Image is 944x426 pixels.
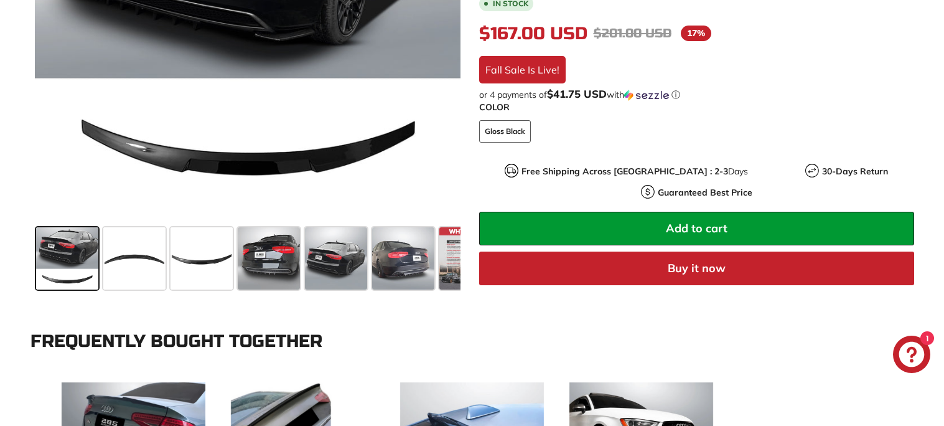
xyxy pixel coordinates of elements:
[681,26,711,41] span: 17%
[624,90,669,101] img: Sezzle
[479,88,914,101] div: or 4 payments of with
[822,166,888,177] strong: 30-Days Return
[479,101,914,114] label: COLOR
[594,26,671,41] span: $201.00 USD
[479,212,914,245] button: Add to cart
[547,87,607,100] span: $41.75 USD
[521,165,748,178] p: Days
[521,166,728,177] strong: Free Shipping Across [GEOGRAPHIC_DATA] : 2-3
[479,23,587,44] span: $167.00 USD
[889,336,934,376] inbox-online-store-chat: Shopify online store chat
[666,221,727,235] span: Add to cart
[479,88,914,101] div: or 4 payments of$41.75 USDwithSezzle Click to learn more about Sezzle
[658,187,752,198] strong: Guaranteed Best Price
[479,56,566,83] div: Fall Sale Is Live!
[30,332,914,351] div: Frequently Bought Together
[479,252,914,285] button: Buy it now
